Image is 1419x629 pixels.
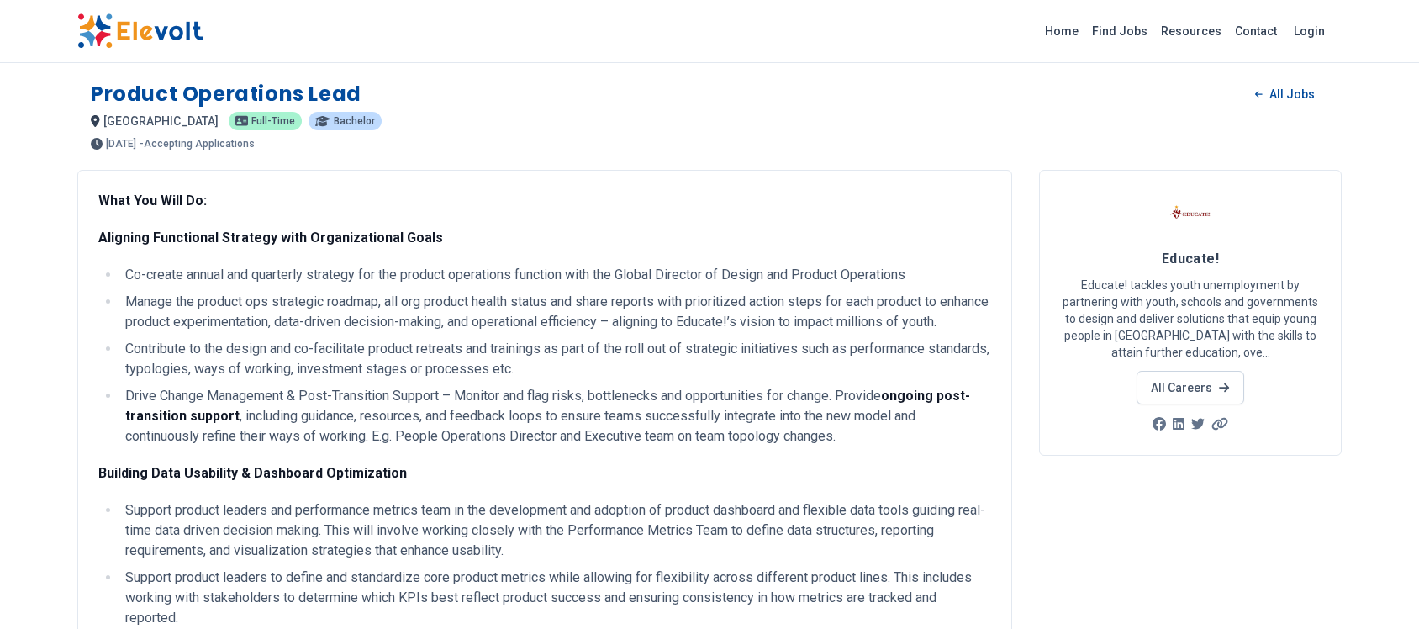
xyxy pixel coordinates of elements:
li: Support product leaders to define and standardize core product metrics while allowing for flexibi... [120,568,991,628]
a: Resources [1154,18,1228,45]
strong: Aligning Functional Strategy with Organizational Goals [98,230,443,246]
p: - Accepting Applications [140,139,255,149]
span: [DATE] [106,139,136,149]
li: Contribute to the design and co-facilitate product retreats and trainings as part of the roll out... [120,339,991,379]
span: Educate! [1162,251,1220,267]
img: Educate! [1169,191,1211,233]
h1: Product Operations Lead [91,81,361,108]
a: Contact [1228,18,1284,45]
a: Find Jobs [1085,18,1154,45]
span: Full-time [251,116,295,126]
span: Bachelor [334,116,375,126]
a: All Jobs [1242,82,1328,107]
img: Elevolt [77,13,203,49]
li: Manage the product ops strategic roadmap, all org product health status and share reports with pr... [120,292,991,332]
span: [GEOGRAPHIC_DATA] [103,114,219,128]
p: Educate! tackles youth unemployment by partnering with youth, schools and governments to design a... [1060,277,1321,361]
li: Support product leaders and performance metrics team in the development and adoption of product d... [120,500,991,561]
strong: Building Data Usability & Dashboard Optimization [98,465,407,481]
li: Drive Change Management & Post-Transition Support – Monitor and flag risks, bottlenecks and oppor... [120,386,991,447]
li: Co-create annual and quarterly strategy for the product operations function with the Global Direc... [120,265,991,285]
a: All Careers [1137,371,1243,404]
a: Login [1284,14,1335,48]
strong: What You Will Do: [98,193,207,209]
a: Home [1038,18,1085,45]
